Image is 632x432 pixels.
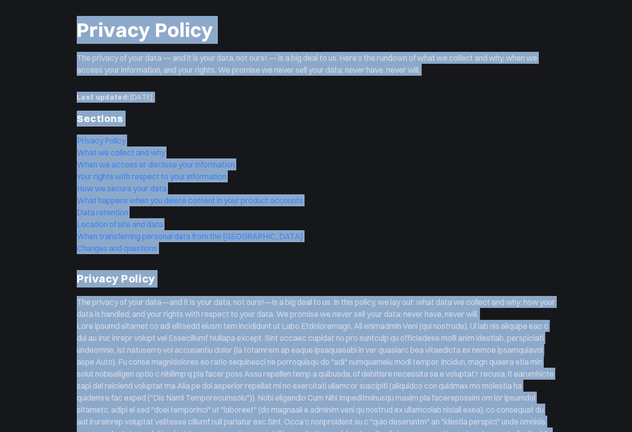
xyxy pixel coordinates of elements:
p: The privacy of your data — and it is your data, not ours! — is a big deal to us. Here’s the rundo... [77,52,555,76]
a: Changes and questions [77,243,158,253]
a: How we secure your data [77,183,166,193]
a: Data retention [77,207,128,217]
a: Privacy Policy [77,136,126,145]
a: What we collect and why [77,147,165,157]
h2: Privacy Policy [77,270,555,288]
h1: Privacy Policy [77,16,555,44]
h2: Sections [77,111,555,127]
a: Your rights with respect to your information [77,171,226,181]
p: The privacy of your data—and it is your data, not ours!—is a big deal to us. In this policy, we l... [77,296,555,320]
a: When we access or disclose your information [77,159,235,169]
a: When transferring personal data from the [GEOGRAPHIC_DATA] [77,231,303,241]
p: [DATE] [77,92,555,103]
a: What happens when you delete content in your product accounts [77,195,303,205]
strong: Last updated: [77,93,130,102]
a: Location of site and data [77,219,163,229]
